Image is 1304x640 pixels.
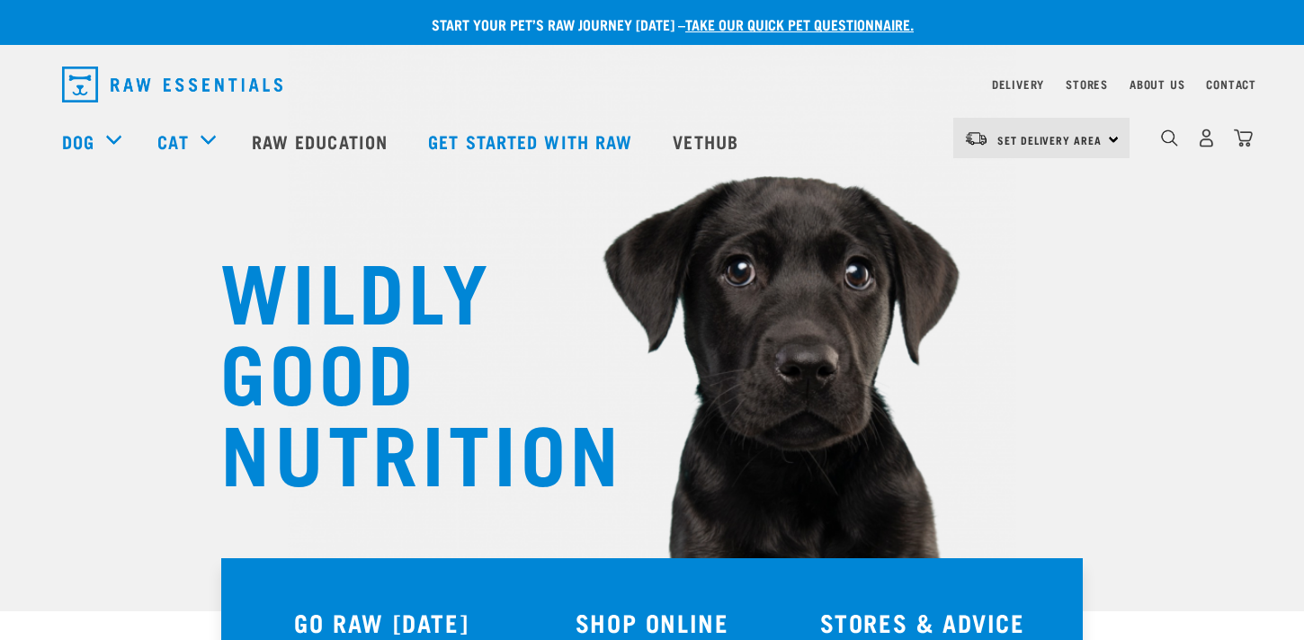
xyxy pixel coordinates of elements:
[1066,81,1108,87] a: Stores
[1234,129,1253,147] img: home-icon@2x.png
[1206,81,1256,87] a: Contact
[410,105,655,177] a: Get started with Raw
[655,105,761,177] a: Vethub
[992,81,1044,87] a: Delivery
[1161,129,1178,147] img: home-icon-1@2x.png
[48,59,1256,110] nav: dropdown navigation
[964,130,988,147] img: van-moving.png
[257,609,506,636] h3: GO RAW [DATE]
[1130,81,1184,87] a: About Us
[220,247,580,490] h1: WILDLY GOOD NUTRITION
[1197,129,1216,147] img: user.png
[798,609,1047,636] h3: STORES & ADVICE
[234,105,410,177] a: Raw Education
[528,609,777,636] h3: SHOP ONLINE
[157,128,188,155] a: Cat
[62,128,94,155] a: Dog
[685,20,914,28] a: take our quick pet questionnaire.
[62,67,282,102] img: Raw Essentials Logo
[997,137,1102,143] span: Set Delivery Area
